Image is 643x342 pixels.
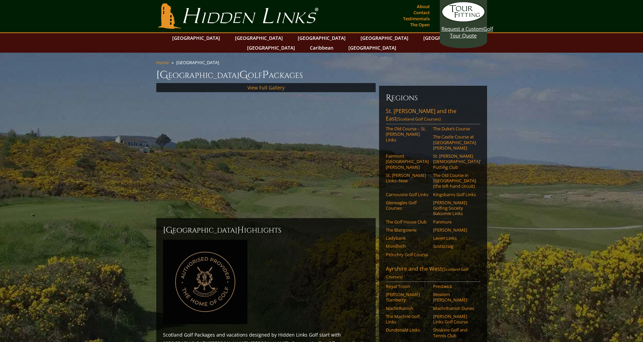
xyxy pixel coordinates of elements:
[386,219,429,225] a: The Golf House Club
[386,153,429,170] a: Fairmont [GEOGRAPHIC_DATA][PERSON_NAME]
[433,153,476,170] a: St. [PERSON_NAME] [DEMOGRAPHIC_DATA]’ Putting Club
[163,225,369,236] h2: [GEOGRAPHIC_DATA] ighlights
[262,68,269,82] span: P
[433,134,476,151] a: The Castle Course at [GEOGRAPHIC_DATA][PERSON_NAME]
[386,126,429,142] a: The Old Course – St. [PERSON_NAME] Links
[386,173,429,184] a: St. [PERSON_NAME] Links–New
[386,266,468,280] span: (Scotland Golf Courses)
[386,314,429,325] a: The Machrie Golf Links
[433,314,476,325] a: [PERSON_NAME] Links Golf Course
[397,116,441,122] span: (Scotland Golf Courses)
[386,93,480,103] h6: Regions
[433,200,476,216] a: [PERSON_NAME] Golfing Society Balcomie Links
[433,243,476,249] a: Scotscraig
[408,20,431,29] a: The Open
[433,284,476,289] a: Prestwick
[441,2,485,39] a: Request a CustomGolf Tour Quote
[433,192,476,197] a: Kingsbarns Golf Links
[433,227,476,233] a: [PERSON_NAME]
[401,14,431,23] a: Testimonials
[156,59,169,65] a: Home
[247,84,285,91] a: View Full Gallery
[433,126,476,131] a: The Duke’s Course
[386,284,429,289] a: Royal Troon
[386,306,429,311] a: Machrihanish
[433,219,476,225] a: Panmure
[386,107,480,124] a: St. [PERSON_NAME] and the East(Scotland Golf Courses)
[386,200,429,211] a: Gleneagles Golf Courses
[386,235,429,241] a: Ladybank
[386,292,429,303] a: [PERSON_NAME] Turnberry
[156,68,487,82] h1: [GEOGRAPHIC_DATA] olf ackages
[433,235,476,241] a: Leven Links
[345,43,400,53] a: [GEOGRAPHIC_DATA]
[433,306,476,311] a: Machrihanish Dunes
[386,327,429,333] a: Dundonald Links
[232,33,286,43] a: [GEOGRAPHIC_DATA]
[386,192,429,197] a: Carnoustie Golf Links
[237,225,244,236] span: H
[433,173,476,189] a: The Old Course in [GEOGRAPHIC_DATA] (the left-hand circuit)
[412,8,431,17] a: Contact
[239,68,248,82] span: G
[386,227,429,233] a: The Blairgowrie
[294,33,349,43] a: [GEOGRAPHIC_DATA]
[415,2,431,11] a: About
[441,25,483,32] span: Request a Custom
[433,292,476,303] a: Western [PERSON_NAME]
[386,265,480,282] a: Ayrshire and the West(Scotland Golf Courses)
[176,59,222,65] li: [GEOGRAPHIC_DATA]
[420,33,475,43] a: [GEOGRAPHIC_DATA]
[169,33,223,43] a: [GEOGRAPHIC_DATA]
[244,43,298,53] a: [GEOGRAPHIC_DATA]
[386,252,429,257] a: Pitlochry Golf Course
[433,327,476,338] a: Shiskine Golf and Tennis Club
[306,43,337,53] a: Caribbean
[386,243,429,249] a: Monifieth
[357,33,412,43] a: [GEOGRAPHIC_DATA]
